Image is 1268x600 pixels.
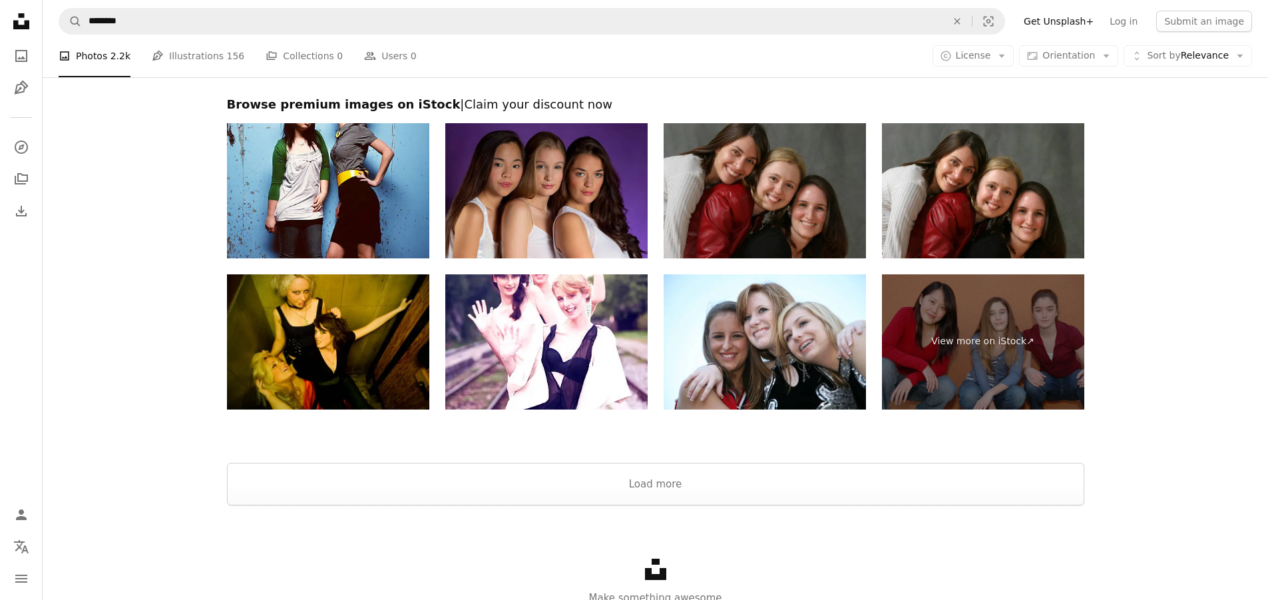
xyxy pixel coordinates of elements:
[943,9,972,34] button: Clear
[411,49,417,63] span: 0
[933,45,1014,67] button: License
[1147,49,1229,63] span: Relevance
[364,35,417,77] a: Users 0
[227,463,1084,505] button: Load more
[59,8,1005,35] form: Find visuals sitewide
[8,533,35,560] button: Language
[8,166,35,192] a: Collections
[1102,11,1146,32] a: Log in
[152,35,244,77] a: Illustrations 156
[8,198,35,224] a: Download History
[266,35,343,77] a: Collections 0
[8,501,35,528] a: Log in / Sign up
[882,274,1084,410] a: View more on iStock↗
[664,274,866,410] img: Cute Happy Cheerleader Friends Hanging Out Together
[445,274,648,410] img: Friends at railway station
[1124,45,1252,67] button: Sort byRelevance
[227,49,245,63] span: 156
[1016,11,1102,32] a: Get Unsplash+
[59,9,82,34] button: Search Unsplash
[337,49,343,63] span: 0
[227,97,1084,113] h2: Browse premium images on iStock
[1156,11,1252,32] button: Submit an image
[8,565,35,592] button: Menu
[8,8,35,37] a: Home — Unsplash
[882,123,1084,258] img: People - Best Friends #8
[972,9,1004,34] button: Visual search
[956,50,991,61] span: License
[8,43,35,69] a: Photos
[1019,45,1118,67] button: Orientation
[1042,50,1095,61] span: Orientation
[8,134,35,160] a: Explore
[664,123,866,258] img: People - Best Friends
[1147,50,1180,61] span: Sort by
[445,123,648,258] img: Portrait of Three Attractive Young Women
[227,274,429,410] img: Bad Girls in the Bathroom
[8,75,35,101] a: Illustrations
[460,97,612,111] span: | Claim your discount now
[227,123,429,258] img: Two Hipster Females Standing Against Blue Wall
